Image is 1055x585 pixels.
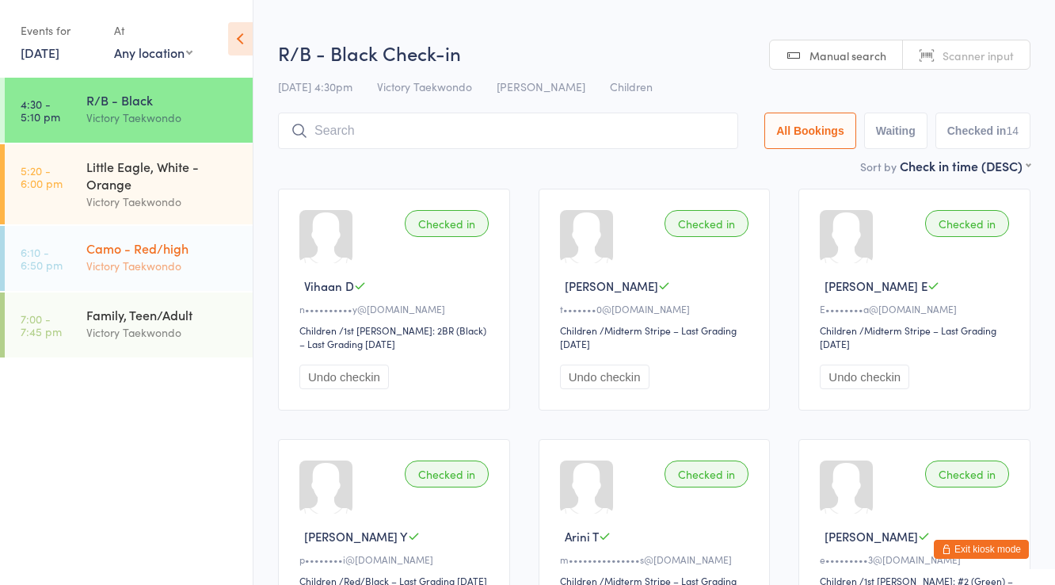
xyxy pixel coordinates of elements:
button: All Bookings [764,113,856,149]
input: Search [278,113,738,149]
span: [PERSON_NAME] [565,277,658,294]
button: Undo checkin [299,365,389,389]
div: Any location [114,44,192,61]
div: Checked in [665,461,748,487]
button: Checked in14 [935,113,1030,149]
span: Manual search [809,48,886,63]
button: Waiting [864,113,927,149]
div: Check in time (DESC) [900,157,1030,174]
div: Checked in [405,210,489,237]
div: Checked in [925,210,1009,237]
div: t•••••••0@[DOMAIN_NAME] [560,302,754,315]
div: Victory Taekwondo [86,109,239,127]
span: Children [610,78,653,94]
span: Vihaan D [304,277,354,294]
span: [PERSON_NAME] E [825,277,927,294]
div: Victory Taekwondo [86,257,239,275]
div: Checked in [405,461,489,487]
button: Undo checkin [560,365,649,389]
time: 7:00 - 7:45 pm [21,312,62,338]
label: Sort by [860,159,897,174]
div: m•••••••••••••••s@[DOMAIN_NAME] [560,552,754,566]
div: e•••••••••3@[DOMAIN_NAME] [820,552,1014,566]
div: Camo - Red/high [86,239,239,257]
div: p••••••••i@[DOMAIN_NAME] [299,552,493,566]
div: n••••••••••y@[DOMAIN_NAME] [299,302,493,315]
div: Little Eagle, White - Orange [86,158,239,193]
span: / Midterm Stripe – Last Grading [DATE] [820,323,996,350]
time: 4:30 - 5:10 pm [21,97,60,123]
a: 5:20 -6:00 pmLittle Eagle, White - OrangeVictory Taekwondo [5,144,253,224]
div: Events for [21,17,98,44]
div: Checked in [665,210,748,237]
div: E••••••••a@[DOMAIN_NAME] [820,302,1014,315]
span: / 1st [PERSON_NAME]: 2BR (Black) – Last Grading [DATE] [299,323,486,350]
a: [DATE] [21,44,59,61]
span: Arini T [565,528,599,545]
div: Children [560,323,597,337]
time: 6:10 - 6:50 pm [21,246,63,271]
a: 6:10 -6:50 pmCamo - Red/highVictory Taekwondo [5,226,253,291]
span: Scanner input [943,48,1014,63]
span: [DATE] 4:30pm [278,78,352,94]
span: [PERSON_NAME] Y [304,528,408,545]
span: Victory Taekwondo [377,78,472,94]
span: [PERSON_NAME] [497,78,585,94]
button: Exit kiosk mode [934,540,1029,559]
div: Victory Taekwondo [86,323,239,342]
a: 7:00 -7:45 pmFamily, Teen/AdultVictory Taekwondo [5,292,253,357]
button: Undo checkin [820,365,909,389]
span: [PERSON_NAME] [825,528,918,545]
div: Checked in [925,461,1009,487]
time: 5:20 - 6:00 pm [21,164,63,189]
div: 14 [1006,124,1019,137]
div: Victory Taekwondo [86,193,239,211]
div: Family, Teen/Adult [86,306,239,323]
div: R/B - Black [86,91,239,109]
h2: R/B - Black Check-in [278,40,1030,66]
span: / Midterm Stripe – Last Grading [DATE] [560,323,737,350]
div: At [114,17,192,44]
div: Children [299,323,337,337]
div: Children [820,323,857,337]
a: 4:30 -5:10 pmR/B - BlackVictory Taekwondo [5,78,253,143]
